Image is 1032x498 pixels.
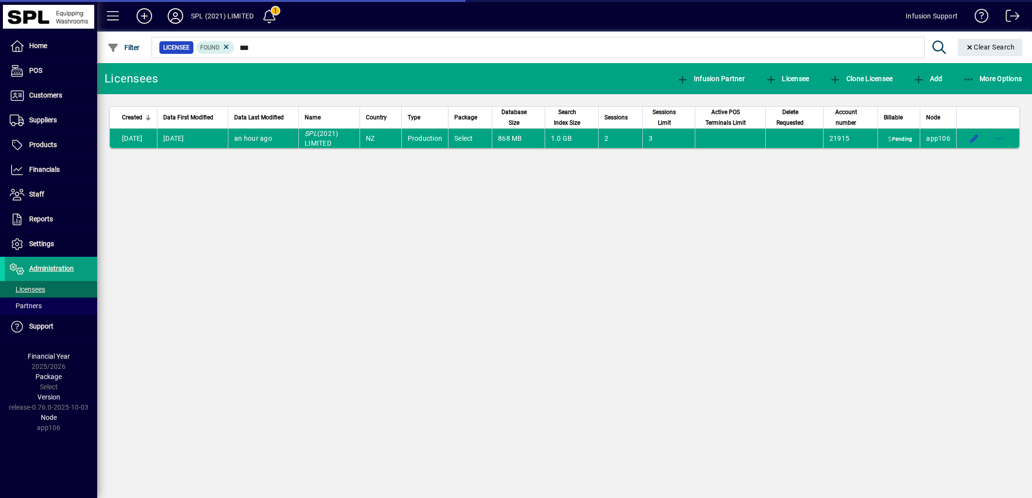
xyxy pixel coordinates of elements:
[408,112,443,123] div: Type
[5,183,97,207] a: Staff
[37,393,60,401] span: Version
[105,39,142,56] button: Filter
[163,112,222,123] div: Data First Modified
[5,207,97,232] a: Reports
[28,352,70,360] span: Financial Year
[10,302,42,310] span: Partners
[35,373,62,381] span: Package
[29,141,57,149] span: Products
[160,7,191,25] button: Profile
[163,43,189,52] span: Licensee
[604,112,636,123] div: Sessions
[926,112,950,123] div: Node
[961,70,1025,87] button: More Options
[29,240,54,248] span: Settings
[448,129,492,148] td: Select
[29,190,44,198] span: Staff
[545,129,599,148] td: 1.0 GB
[884,112,903,123] span: Billable
[5,83,97,108] a: Customers
[551,107,584,128] span: Search Index Size
[911,70,945,87] button: Add
[827,70,895,87] button: Clone Licensee
[305,130,338,147] span: (2021) LIMITED
[763,70,812,87] button: Licensee
[913,75,942,83] span: Add
[642,129,694,148] td: 3
[551,107,593,128] div: Search Index Size
[649,107,680,128] span: Sessions Limit
[604,112,628,123] span: Sessions
[366,112,396,123] div: Country
[29,116,57,124] span: Suppliers
[107,44,140,51] span: Filter
[234,112,284,123] span: Data Last Modified
[10,285,45,293] span: Licensees
[498,107,539,128] div: Database Size
[5,34,97,58] a: Home
[649,107,688,128] div: Sessions Limit
[829,107,863,128] span: Account number
[200,44,220,51] span: Found
[29,322,53,330] span: Support
[701,107,760,128] div: Active POS Terminals Limit
[305,112,321,123] span: Name
[366,112,387,123] span: Country
[963,75,1022,83] span: More Options
[5,158,97,182] a: Financials
[305,130,317,137] em: SPL
[401,129,448,148] td: Production
[829,75,893,83] span: Clone Licensee
[5,315,97,339] a: Support
[454,112,486,123] div: Package
[228,129,298,148] td: an hour ago
[765,75,809,83] span: Licensee
[408,112,420,123] span: Type
[41,414,57,421] span: Node
[29,66,42,74] span: POS
[305,112,354,123] div: Name
[598,129,642,148] td: 2
[29,166,60,173] span: Financials
[906,8,958,24] div: Infusion Support
[104,71,158,86] div: Licensees
[965,43,1015,51] span: Clear Search
[122,112,142,123] span: Created
[5,108,97,133] a: Suppliers
[29,215,53,223] span: Reports
[772,107,817,128] div: Delete Requested
[196,41,235,54] mat-chip: Found Status: Found
[967,2,989,33] a: Knowledge Base
[29,91,62,99] span: Customers
[29,42,47,50] span: Home
[701,107,751,128] span: Active POS Terminals Limit
[998,2,1020,33] a: Logout
[498,107,530,128] span: Database Size
[677,75,745,83] span: Infusion Partner
[360,129,401,148] td: NZ
[110,129,157,148] td: [DATE]
[992,131,1007,146] button: More options
[926,134,950,142] span: app106.prod.infusionbusinesssoftware.com
[886,135,914,143] span: Pending
[454,112,477,123] span: Package
[829,107,872,128] div: Account number
[5,133,97,157] a: Products
[823,129,877,148] td: 21915
[191,8,254,24] div: SPL (2021) LIMITED
[884,112,914,123] div: Billable
[492,129,545,148] td: 868 MB
[157,129,228,148] td: [DATE]
[129,7,160,25] button: Add
[674,70,747,87] button: Infusion Partner
[5,232,97,256] a: Settings
[234,112,292,123] div: Data Last Modified
[5,281,97,298] a: Licensees
[772,107,808,128] span: Delete Requested
[163,112,213,123] span: Data First Modified
[966,131,982,146] button: Edit
[958,39,1023,56] button: Clear
[926,112,940,123] span: Node
[5,298,97,314] a: Partners
[29,265,74,272] span: Administration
